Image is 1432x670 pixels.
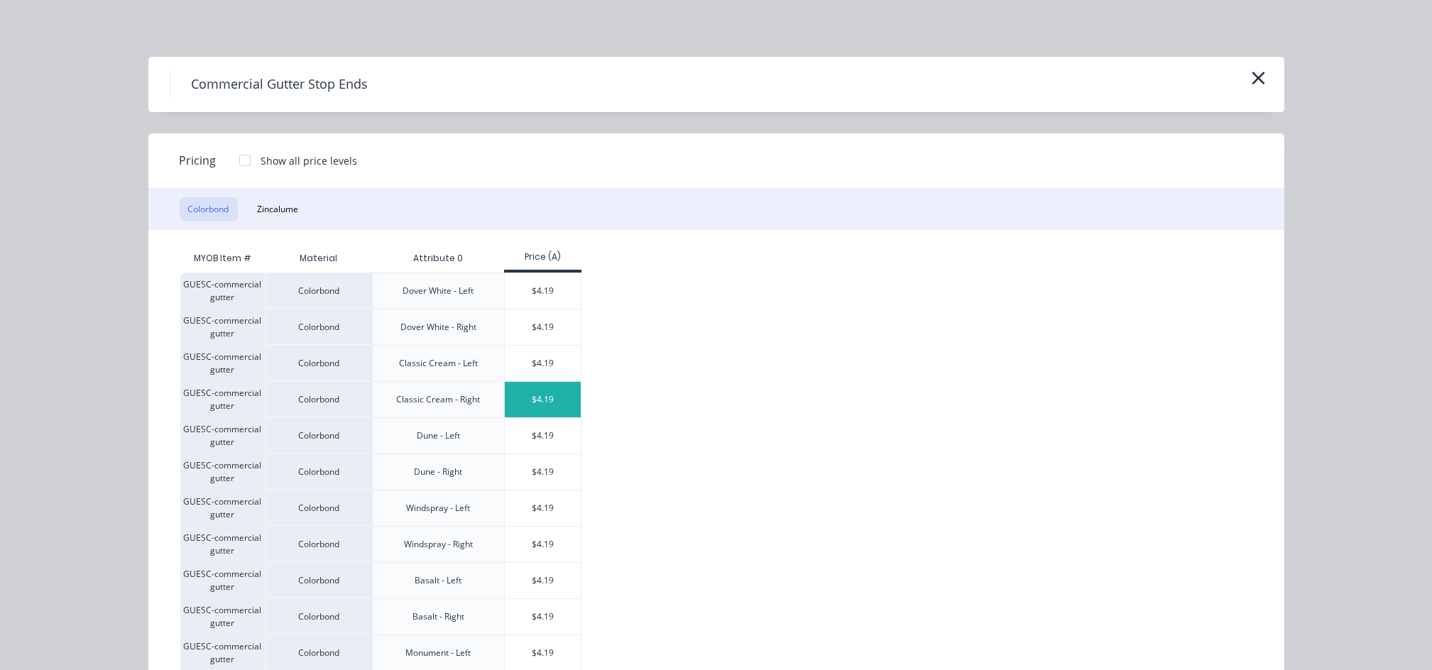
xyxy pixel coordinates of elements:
div: MYOB Item # [180,244,266,273]
div: Colorbond [266,345,372,381]
div: GUESC-commercial gutter [180,345,266,381]
div: $4.19 [505,273,581,309]
div: Show all price levels [261,153,358,168]
button: Colorbond [180,197,238,221]
div: Windspray - Right [404,538,473,551]
div: $4.19 [505,309,581,345]
div: Attribute 0 [402,241,474,276]
div: Colorbond [266,381,372,417]
div: GUESC-commercial gutter [180,454,266,490]
div: GUESC-commercial gutter [180,526,266,562]
div: Colorbond [266,562,372,598]
div: $4.19 [505,599,581,635]
div: Colorbond [266,454,372,490]
div: $4.19 [505,418,581,454]
div: Colorbond [266,309,372,345]
div: $4.19 [505,527,581,562]
div: Classic Cream - Right [396,393,480,406]
div: Colorbond [266,417,372,454]
div: GUESC-commercial gutter [180,309,266,345]
div: Monument - Left [405,647,471,659]
button: Zincalume [249,197,307,221]
div: Dover White - Left [403,285,474,297]
div: Colorbond [266,273,372,309]
div: Colorbond [266,490,372,526]
div: Colorbond [266,526,372,562]
div: Basalt - Right [412,610,464,623]
div: Colorbond [266,598,372,635]
div: GUESC-commercial gutter [180,490,266,526]
div: Windspray - Left [406,502,470,515]
div: Basalt - Left [415,574,461,587]
div: $4.19 [505,382,581,417]
div: $4.19 [505,563,581,598]
div: GUESC-commercial gutter [180,598,266,635]
div: Dover White - Right [400,321,476,334]
h4: Commercial Gutter Stop Ends [170,71,390,98]
div: Material [266,244,372,273]
span: Pricing [180,152,217,169]
div: Dune - Left [417,429,460,442]
div: GUESC-commercial gutter [180,273,266,309]
div: Price (A) [504,251,581,263]
div: $4.19 [505,454,581,490]
div: GUESC-commercial gutter [180,417,266,454]
div: Dune - Right [414,466,462,478]
div: Classic Cream - Left [399,357,478,370]
div: $4.19 [505,346,581,381]
div: GUESC-commercial gutter [180,562,266,598]
div: $4.19 [505,490,581,526]
div: GUESC-commercial gutter [180,381,266,417]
